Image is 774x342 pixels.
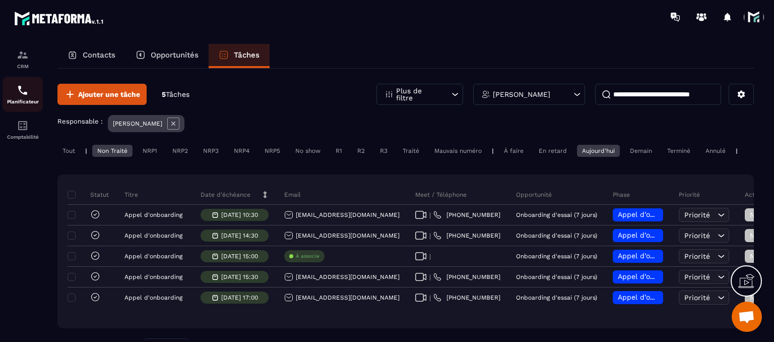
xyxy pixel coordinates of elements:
p: Action [745,191,763,199]
p: [DATE] 10:30 [221,211,258,218]
p: Planificateur [3,99,43,104]
p: Email [284,191,301,199]
img: logo [14,9,105,27]
div: Mauvais numéro [429,145,487,157]
div: R2 [352,145,370,157]
div: NRP4 [229,145,254,157]
span: | [429,232,431,240]
p: | [492,147,494,154]
div: En retard [534,145,572,157]
p: Plus de filtre [396,87,440,101]
p: Responsable : [57,118,103,125]
span: Priorité [684,211,710,219]
span: Priorité [684,294,710,302]
span: Appel d’onboarding planifié [618,252,713,260]
img: formation [17,49,29,61]
div: Tout [57,145,80,157]
span: | [429,273,431,281]
p: Phase [613,191,630,199]
div: Traité [398,145,424,157]
a: schedulerschedulerPlanificateur [3,77,43,112]
p: Appel d'onboarding [124,253,182,260]
div: NRP5 [260,145,285,157]
a: [PHONE_NUMBER] [433,294,500,302]
p: Statut [70,191,109,199]
span: Appel d’onboarding planifié [618,272,713,280]
p: [DATE] 15:00 [221,253,258,260]
p: Onboarding d'essai (7 jours) [516,211,597,218]
span: Appel d’onboarding planifié [618,293,713,301]
p: Opportunité [516,191,552,199]
span: | [429,253,431,260]
p: À associe [296,253,319,260]
button: Ajouter une tâche [57,84,147,105]
div: Annulé [700,145,731,157]
a: accountantaccountantComptabilité [3,112,43,147]
p: Titre [124,191,138,199]
span: Ajouter une tâche [78,89,140,99]
p: CRM [3,64,43,69]
p: [DATE] 15:30 [221,273,258,280]
p: Onboarding d'essai (7 jours) [516,294,597,301]
p: [PERSON_NAME] [113,120,162,127]
p: 5 [162,90,189,99]
p: | [85,147,87,154]
p: Contacts [83,50,115,60]
div: À faire [499,145,529,157]
a: [PHONE_NUMBER] [433,273,500,281]
span: Appel d’onboarding planifié [618,210,713,218]
a: Opportunités [125,44,209,68]
p: Appel d'onboarding [124,294,182,301]
div: Non Traité [92,145,133,157]
div: R3 [375,145,393,157]
div: Aujourd'hui [577,145,620,157]
img: scheduler [17,84,29,96]
span: | [429,211,431,219]
p: Comptabilité [3,134,43,140]
a: [PHONE_NUMBER] [433,232,500,240]
div: No show [290,145,326,157]
p: Date d’échéance [201,191,250,199]
span: | [429,294,431,302]
div: NRP2 [167,145,193,157]
p: | [736,147,738,154]
span: Tâches [166,90,189,98]
a: Contacts [57,44,125,68]
span: Priorité [684,232,710,240]
p: Onboarding d'essai (7 jours) [516,273,597,280]
p: [DATE] 14:30 [221,232,258,239]
p: [PERSON_NAME] [493,91,550,98]
p: Appel d'onboarding [124,232,182,239]
a: [PHONE_NUMBER] [433,211,500,219]
p: Priorité [679,191,700,199]
div: Terminé [662,145,695,157]
div: NRP1 [138,145,162,157]
div: Demain [625,145,657,157]
p: Tâches [234,50,260,60]
span: Priorité [684,252,710,260]
p: Appel d'onboarding [124,211,182,218]
p: Onboarding d'essai (7 jours) [516,232,597,239]
div: NRP3 [198,145,224,157]
div: R1 [331,145,347,157]
img: accountant [17,120,29,132]
p: Meet / Téléphone [415,191,467,199]
a: formationformationCRM [3,41,43,77]
p: Appel d'onboarding [124,273,182,280]
div: Ouvrir le chat [732,302,762,332]
p: Opportunités [151,50,199,60]
a: Tâches [209,44,270,68]
span: Priorité [684,273,710,281]
p: [DATE] 17:00 [221,294,258,301]
p: Onboarding d'essai (7 jours) [516,253,597,260]
span: Appel d’onboarding planifié [618,231,713,239]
